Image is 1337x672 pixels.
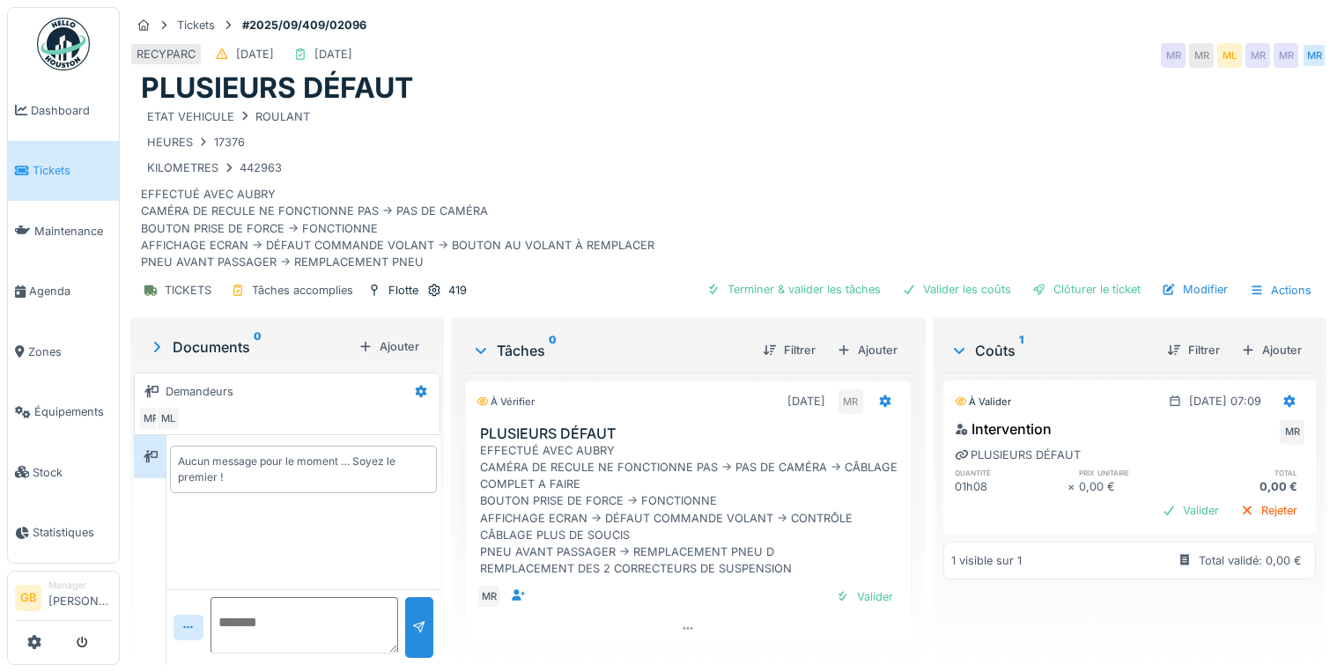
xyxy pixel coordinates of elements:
[699,277,888,301] div: Terminer & valider les tâches
[1233,498,1304,522] div: Rejeter
[8,201,119,262] a: Maintenance
[156,406,181,431] div: ML
[955,447,1081,463] div: PLUSIEURS DÉFAUT
[1280,420,1304,445] div: MR
[1192,478,1304,495] div: 0,00 €
[48,579,112,617] li: [PERSON_NAME]
[955,395,1011,410] div: À valider
[955,418,1052,439] div: Intervention
[165,282,211,299] div: TICKETS
[252,282,353,299] div: Tâches accomplies
[254,336,262,358] sup: 0
[1242,277,1319,303] div: Actions
[1192,467,1304,478] h6: total
[1234,338,1309,362] div: Ajouter
[8,141,119,202] a: Tickets
[1189,43,1214,68] div: MR
[838,389,863,414] div: MR
[28,343,112,360] span: Zones
[829,585,900,609] div: Valider
[8,80,119,141] a: Dashboard
[8,262,119,322] a: Agenda
[8,382,119,443] a: Équipements
[34,223,112,240] span: Maintenance
[830,338,905,362] div: Ajouter
[895,277,1018,301] div: Valider les coûts
[480,425,903,442] h3: PLUSIEURS DÉFAUT
[33,524,112,541] span: Statistiques
[166,383,233,400] div: Demandeurs
[1019,340,1023,361] sup: 1
[1079,467,1192,478] h6: prix unitaire
[33,162,112,179] span: Tickets
[1245,43,1270,68] div: MR
[138,406,163,431] div: MR
[29,283,112,299] span: Agenda
[1067,478,1079,495] div: ×
[33,464,112,481] span: Stock
[1217,43,1242,68] div: ML
[177,17,215,33] div: Tickets
[951,552,1022,569] div: 1 visible sur 1
[15,585,41,611] li: GB
[147,134,245,151] div: HEURES 17376
[236,46,274,63] div: [DATE]
[549,340,557,361] sup: 0
[1189,393,1261,410] div: [DATE] 07:09
[351,335,426,358] div: Ajouter
[1160,338,1227,362] div: Filtrer
[137,46,196,63] div: RECYPARC
[1274,43,1298,68] div: MR
[1155,498,1226,522] div: Valider
[147,159,282,176] div: KILOMETRES 442963
[235,17,373,33] strong: #2025/09/409/02096
[1079,478,1192,495] div: 0,00 €
[34,403,112,420] span: Équipements
[8,503,119,564] a: Statistiques
[950,340,1153,361] div: Coûts
[147,108,310,125] div: ETAT VEHICULE ROULANT
[141,71,413,105] h1: PLUSIEURS DÉFAUT
[1025,277,1148,301] div: Clôturer le ticket
[8,321,119,382] a: Zones
[8,442,119,503] a: Stock
[787,393,825,410] div: [DATE]
[37,18,90,70] img: Badge_color-CXgf-gQk.svg
[472,340,748,361] div: Tâches
[178,454,429,485] div: Aucun message pour le moment … Soyez le premier !
[48,579,112,592] div: Manager
[480,442,903,578] div: EFFECTUÉ AVEC AUBRY CAMÉRA DE RECULE NE FONCTIONNE PAS -> PAS DE CAMÉRA -> CÂBLAGE COMPLET A FAIR...
[756,338,823,362] div: Filtrer
[476,395,535,410] div: À vérifier
[955,467,1067,478] h6: quantité
[1199,552,1302,569] div: Total validé: 0,00 €
[31,102,112,119] span: Dashboard
[1302,43,1326,68] div: MR
[15,579,112,621] a: GB Manager[PERSON_NAME]
[388,282,418,299] div: Flotte
[1155,277,1235,301] div: Modifier
[955,478,1067,495] div: 01h08
[1161,43,1186,68] div: MR
[314,46,352,63] div: [DATE]
[448,282,467,299] div: 419
[476,584,501,609] div: MR
[148,336,351,358] div: Documents
[141,106,1316,271] div: EFFECTUÉ AVEC AUBRY CAMÉRA DE RECULE NE FONCTIONNE PAS -> PAS DE CAMÉRA BOUTON PRISE DE FORCE -> ...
